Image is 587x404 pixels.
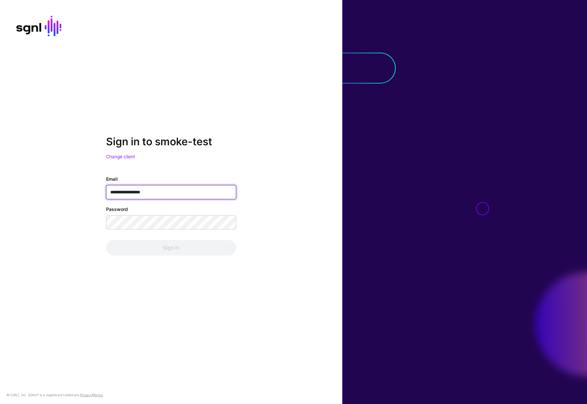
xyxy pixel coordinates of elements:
[80,393,92,397] a: Privacy
[106,206,128,213] label: Password
[106,154,135,159] a: Change client
[93,393,103,397] a: Terms
[106,176,118,182] label: Email
[106,136,236,148] h2: Sign in to smoke-test
[7,392,103,397] div: © [URL], Inc. SGNL® is a registered trademark. &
